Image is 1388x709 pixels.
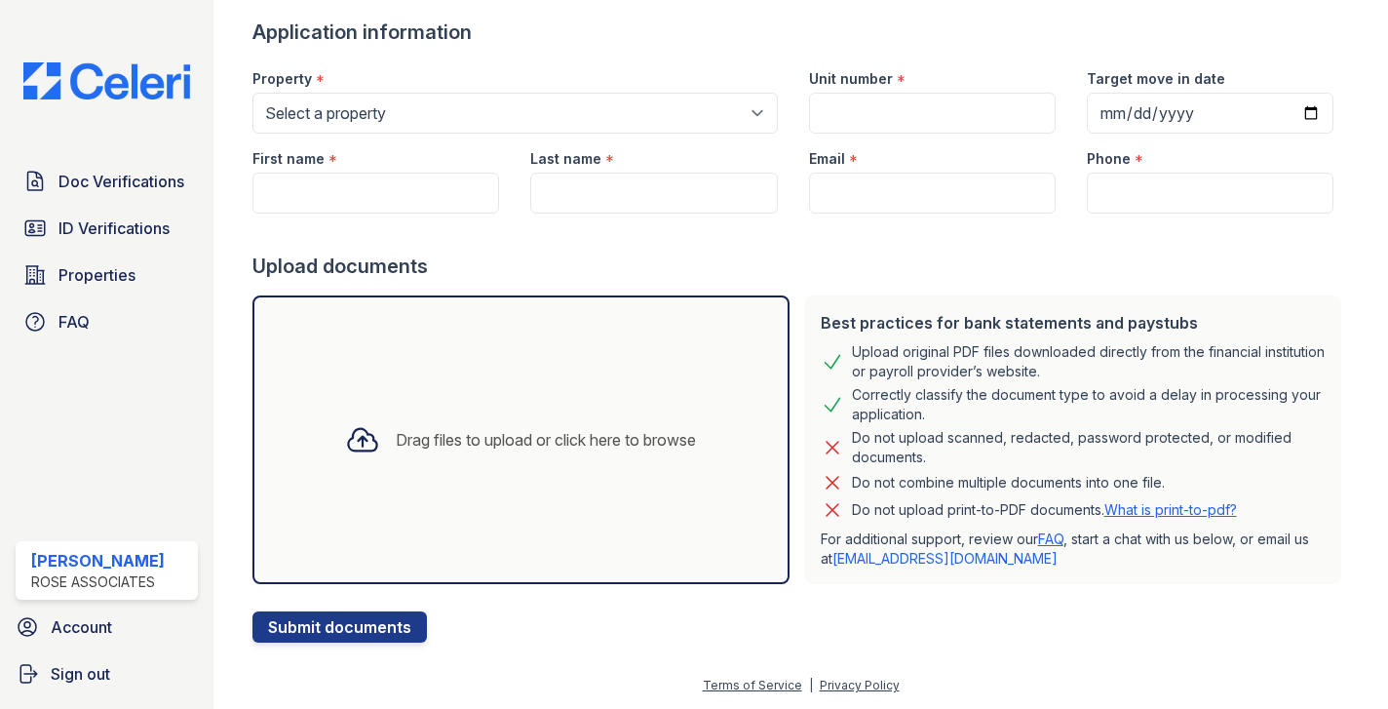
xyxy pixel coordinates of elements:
[820,678,900,692] a: Privacy Policy
[58,170,184,193] span: Doc Verifications
[1104,501,1237,518] a: What is print-to-pdf?
[252,149,325,169] label: First name
[58,217,170,240] span: ID Verifications
[8,654,206,693] a: Sign out
[809,678,813,692] div: |
[852,428,1327,467] div: Do not upload scanned, redacted, password protected, or modified documents.
[852,471,1165,494] div: Do not combine multiple documents into one file.
[832,550,1058,567] a: [EMAIL_ADDRESS][DOMAIN_NAME]
[252,253,1349,280] div: Upload documents
[8,608,206,647] a: Account
[821,311,1327,335] div: Best practices for bank statements and paystubs
[396,428,696,452] div: Drag files to upload or click here to browse
[703,678,802,692] a: Terms of Service
[1087,69,1225,89] label: Target move in date
[252,69,312,89] label: Property
[31,572,165,592] div: Rose Associates
[530,149,601,169] label: Last name
[821,530,1327,569] p: For additional support, review our , start a chat with us below, or email us at
[58,263,135,287] span: Properties
[8,62,206,99] img: CE_Logo_Blue-a8612792a0a2168367f1c8372b55b34899dd931a85d93a1a3d3e32e68fde9ad4.png
[51,662,110,686] span: Sign out
[852,342,1327,381] div: Upload original PDF files downloaded directly from the financial institution or payroll provider’...
[1087,149,1131,169] label: Phone
[16,256,198,295] a: Properties
[852,385,1327,424] div: Correctly classify the document type to avoid a delay in processing your application.
[1038,531,1063,547] a: FAQ
[16,209,198,248] a: ID Verifications
[252,611,427,643] button: Submit documents
[809,69,893,89] label: Unit number
[31,549,165,572] div: [PERSON_NAME]
[852,500,1237,520] p: Do not upload print-to-PDF documents.
[51,615,112,639] span: Account
[58,310,90,334] span: FAQ
[252,19,1349,46] div: Application information
[809,149,845,169] label: Email
[16,162,198,201] a: Doc Verifications
[16,302,198,341] a: FAQ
